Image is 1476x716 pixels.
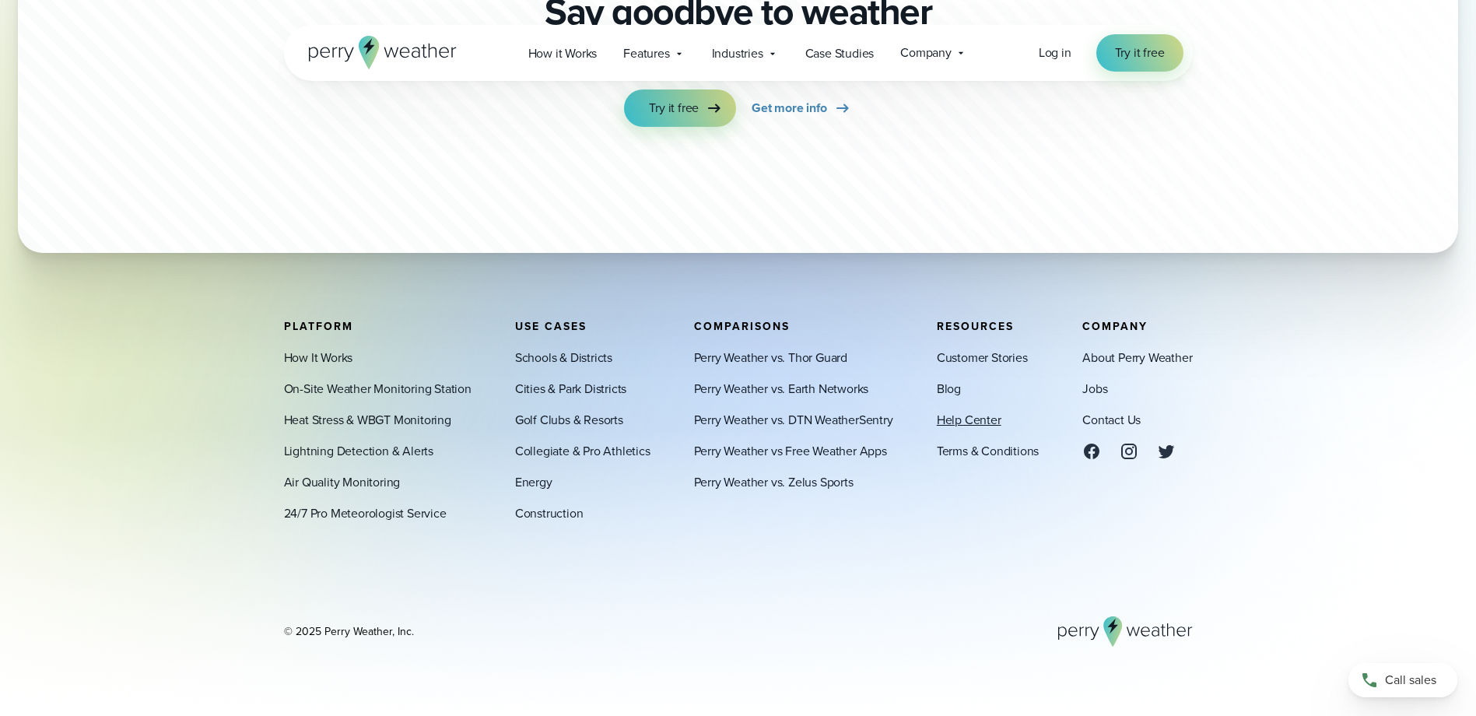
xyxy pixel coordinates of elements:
span: Log in [1039,44,1071,61]
a: Air Quality Monitoring [284,473,401,492]
a: Case Studies [792,37,888,69]
span: Company [900,44,952,62]
a: How It Works [284,349,353,367]
a: Contact Us [1082,411,1141,430]
span: Industries [712,44,763,63]
span: Company [1082,318,1148,335]
a: Help Center [937,411,1001,430]
a: Log in [1039,44,1071,62]
a: Heat Stress & WBGT Monitoring [284,411,451,430]
a: How it Works [515,37,611,69]
div: © 2025 Perry Weather, Inc. [284,624,414,640]
span: Platform [284,318,353,335]
a: Try it free [1096,34,1183,72]
span: Try it free [1115,44,1165,62]
span: How it Works [528,44,598,63]
a: Energy [515,473,552,492]
a: Try it free [624,89,736,127]
a: Customer Stories [937,349,1028,367]
a: Blog [937,380,961,398]
a: Construction [515,504,584,523]
a: Cities & Park Districts [515,380,626,398]
span: Comparisons [694,318,790,335]
a: Jobs [1082,380,1107,398]
span: Resources [937,318,1014,335]
span: Case Studies [805,44,875,63]
span: Use Cases [515,318,587,335]
a: 24/7 Pro Meteorologist Service [284,504,447,523]
a: Perry Weather vs Free Weather Apps [694,442,887,461]
a: On-Site Weather Monitoring Station [284,380,472,398]
a: Schools & Districts [515,349,612,367]
span: Call sales [1385,671,1436,690]
a: Get more info [752,89,851,127]
a: Call sales [1348,663,1457,697]
a: About Perry Weather [1082,349,1192,367]
a: Terms & Conditions [937,442,1039,461]
a: Collegiate & Pro Athletics [515,442,650,461]
a: Perry Weather vs. Zelus Sports [694,473,854,492]
a: Perry Weather vs. Thor Guard [694,349,847,367]
span: Features [623,44,669,63]
span: Get more info [752,99,826,118]
a: Perry Weather vs. Earth Networks [694,380,869,398]
a: Perry Weather vs. DTN WeatherSentry [694,411,893,430]
a: Golf Clubs & Resorts [515,411,623,430]
span: Try it free [649,99,699,118]
a: Lightning Detection & Alerts [284,442,433,461]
